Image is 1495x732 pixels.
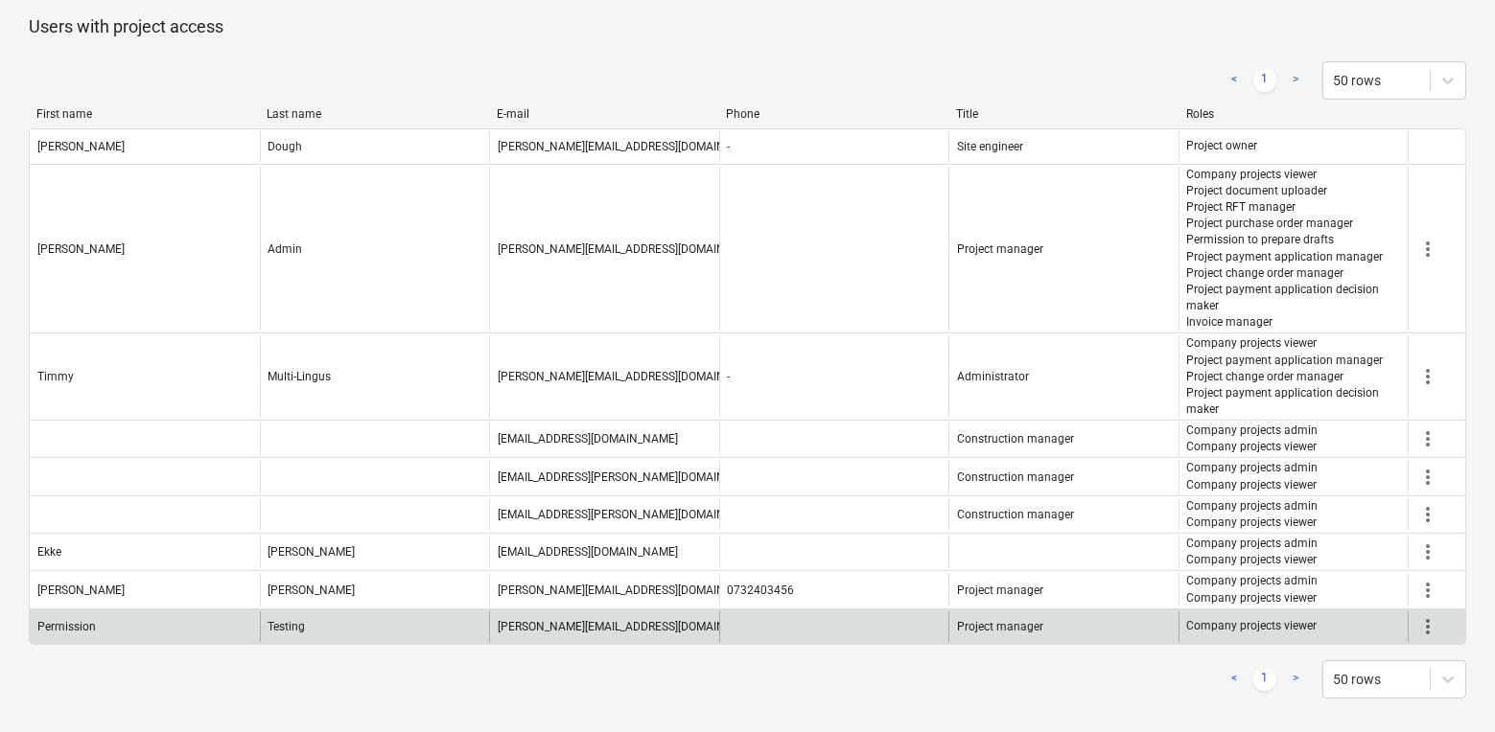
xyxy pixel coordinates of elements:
div: Dough [269,140,303,153]
p: Company projects viewer [1187,335,1401,352]
div: [PERSON_NAME] [37,242,125,256]
span: Project manager [957,583,1043,597]
p: Company projects viewer [1187,618,1318,634]
div: [PERSON_NAME][EMAIL_ADDRESS][DOMAIN_NAME] [498,140,765,153]
p: Project payment application manager [1187,249,1401,265]
a: Next page [1284,69,1307,92]
span: more_vert [1416,365,1439,388]
div: Permission [37,620,96,633]
div: [PERSON_NAME][EMAIL_ADDRESS][DOMAIN_NAME] [498,583,765,597]
p: Project change order manager [1187,369,1401,385]
p: Company projects viewer [1187,477,1319,493]
p: Invoice manager [1187,314,1401,331]
p: Company projects admin [1187,573,1319,589]
iframe: Chat Widget [1399,640,1495,732]
a: Previous page [1223,69,1246,92]
p: Users with project access [29,15,1466,38]
div: Testing [269,620,306,633]
span: Construction manager [957,470,1074,484]
span: more_vert [1416,615,1439,638]
span: Administrator [957,370,1029,383]
p: Project payment application decision maker [1187,282,1401,314]
span: more_vert [1416,238,1439,261]
div: [PERSON_NAME][EMAIL_ADDRESS][DOMAIN_NAME] [498,370,765,383]
div: E-mail [497,107,712,121]
p: Project RFT manager [1187,199,1401,216]
p: Company projects viewer [1187,552,1319,568]
div: [PERSON_NAME] [269,583,356,597]
div: - [728,370,731,383]
div: 0732403456 [728,583,795,597]
div: [PERSON_NAME] [37,583,125,597]
div: Admin [269,242,303,256]
p: Company projects viewer [1187,167,1401,183]
div: Last name [267,107,481,121]
span: Site engineer [957,140,1023,153]
div: [EMAIL_ADDRESS][DOMAIN_NAME] [498,545,678,559]
p: Company projects admin [1187,498,1319,515]
div: [PERSON_NAME] [269,545,356,559]
div: - [728,140,731,153]
p: Company projects admin [1187,536,1319,552]
div: Multi-Lingus [269,370,332,383]
span: Project manager [957,242,1043,256]
span: Construction manager [957,432,1074,446]
p: Company projects admin [1187,423,1319,439]
div: Title [956,107,1171,121]
p: Company projects admin [1187,460,1319,476]
p: Project change order manager [1187,265,1401,282]
span: more_vert [1416,579,1439,602]
div: Timmy [37,370,74,383]
p: Company projects viewer [1187,515,1319,531]
span: more_vert [1416,540,1439,563]
div: [PERSON_NAME][EMAIL_ADDRESS][DOMAIN_NAME] [498,242,765,256]
div: [EMAIL_ADDRESS][PERSON_NAME][DOMAIN_NAME] [498,470,765,484]
span: Project manager [957,620,1043,633]
div: Ekke [37,545,61,559]
a: Page 1 is your current page [1253,668,1276,691]
p: Company projects viewer [1187,439,1319,455]
a: Previous page [1223,668,1246,691]
p: Project payment application manager [1187,353,1401,369]
p: Project owner [1187,138,1258,154]
span: more_vert [1416,503,1439,526]
span: Construction manager [957,508,1074,521]
a: Next page [1284,668,1307,691]
p: Permission to prepare drafts [1187,232,1401,248]
span: more_vert [1416,427,1439,450]
a: Page 1 is your current page [1253,69,1276,92]
div: [EMAIL_ADDRESS][PERSON_NAME][DOMAIN_NAME] [498,508,765,521]
p: Project document uploader [1187,183,1401,199]
span: more_vert [1416,466,1439,489]
p: Company projects viewer [1187,590,1319,606]
div: Phone [726,107,941,121]
div: [PERSON_NAME] [37,140,125,153]
div: First name [36,107,251,121]
p: Project purchase order manager [1187,216,1401,232]
p: Project payment application decision maker [1187,385,1401,418]
div: [EMAIL_ADDRESS][DOMAIN_NAME] [498,432,678,446]
div: Roles [1186,107,1401,121]
div: [PERSON_NAME][EMAIL_ADDRESS][DOMAIN_NAME] [498,620,765,633]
